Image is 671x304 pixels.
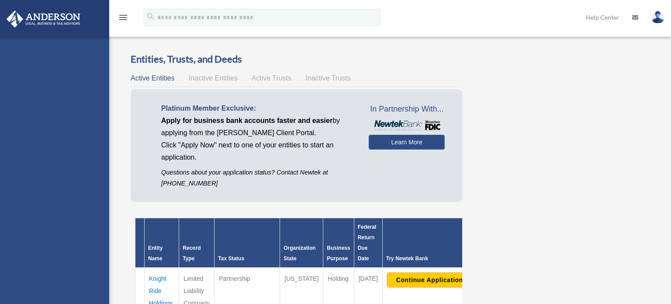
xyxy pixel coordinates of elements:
[323,218,354,268] th: Business Purpose
[214,218,280,268] th: Tax Status
[179,218,214,268] th: Record Type
[161,167,356,189] p: Questions about your application status? Contact Newtek at [PHONE_NUMBER]
[146,12,156,21] i: search
[131,52,462,66] h3: Entities, Trusts, and Deeds
[369,135,445,150] a: Learn More
[387,273,472,287] button: Continue Application
[161,102,356,115] p: Platinum Member Exclusive:
[306,74,351,82] span: Inactive Trusts
[189,74,238,82] span: Inactive Entities
[354,218,382,268] th: Federal Return Due Date
[4,10,83,28] img: Anderson Advisors Platinum Portal
[252,74,292,82] span: Active Trusts
[118,15,128,23] a: menu
[280,218,323,268] th: Organization State
[651,11,664,24] img: User Pic
[386,253,473,264] div: Try Newtek Bank
[373,120,440,130] img: NewtekBankLogoSM.png
[118,12,128,23] i: menu
[161,139,356,164] p: Click "Apply Now" next to one of your entities to start an application.
[161,117,332,124] span: Apply for business bank accounts faster and easier
[131,74,174,82] span: Active Entities
[369,102,445,116] span: In Partnership With...
[145,218,179,268] th: Entity Name
[161,115,356,139] p: by applying from the [PERSON_NAME] Client Portal.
